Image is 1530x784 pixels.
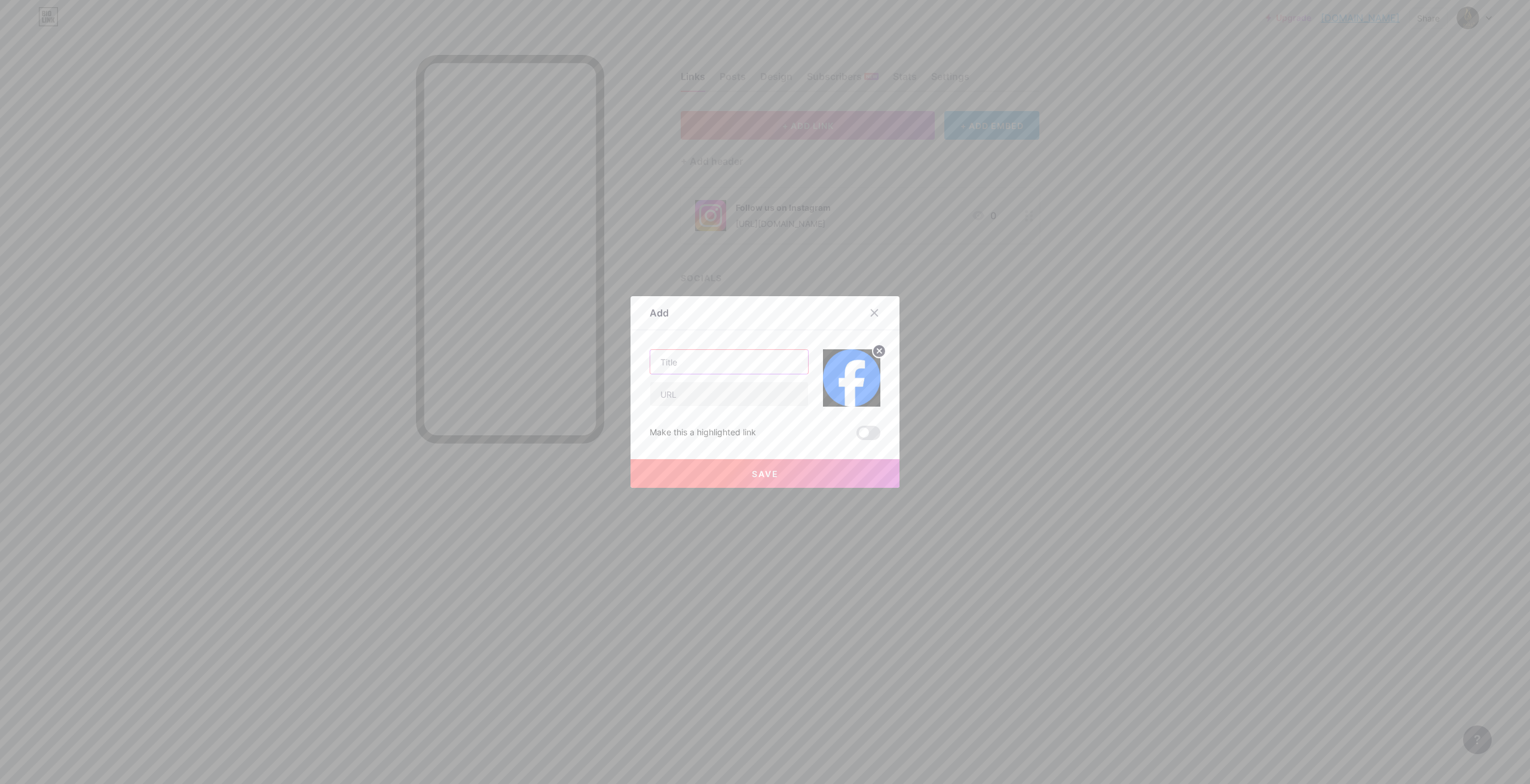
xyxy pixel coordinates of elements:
[650,350,808,374] input: Title
[823,349,880,407] img: link_thumbnail
[650,426,756,440] div: Make this a highlighted link
[631,459,899,488] button: Save
[650,382,808,406] input: URL
[752,469,779,479] span: Save
[650,306,669,320] div: Add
